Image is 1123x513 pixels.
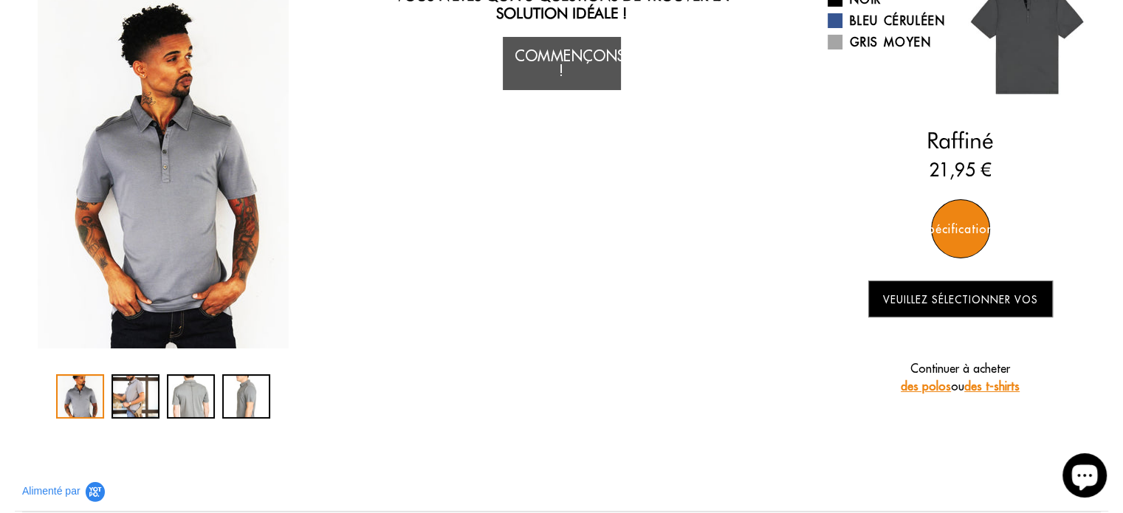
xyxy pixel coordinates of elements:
[850,13,946,28] font: Bleu céruléen
[22,485,80,497] font: Alimenté par
[222,374,270,419] div: 4 / 4
[1058,453,1111,501] inbox-online-store-chat: Chat de la boutique en ligne Shopify
[964,379,1020,393] a: des t-shirts
[868,280,1053,317] button: Veuillez sélectionner vos options
[927,127,994,154] font: Raffiné
[828,33,949,51] a: Gris moyen
[901,379,951,393] a: des polos
[503,37,621,90] a: Commençons !
[167,374,215,419] div: 3 / 4
[56,374,104,419] div: 1 / 4
[951,379,964,393] font: ou
[515,47,625,80] font: Commençons !
[111,374,159,419] div: 2 / 4
[929,159,992,181] font: 21,95 €
[850,35,932,49] font: Gris moyen
[828,12,949,30] a: Bleu céruléen
[921,221,1000,236] font: Spécifications
[883,293,1038,343] font: Veuillez sélectionner vos options
[910,361,1010,376] font: Continuer à acheter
